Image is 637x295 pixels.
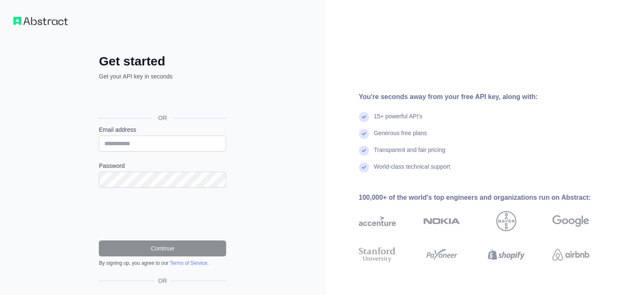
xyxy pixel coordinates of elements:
label: Email address [99,125,226,134]
div: By signing up, you agree to our . [99,260,226,266]
img: airbnb [552,245,589,264]
div: Generous free plans [374,129,427,146]
a: Terms of Service [170,260,207,266]
iframe: reCAPTCHA [99,198,226,230]
div: 100,000+ of the world's top engineers and organizations run on Abstract: [359,193,616,203]
p: Get your API key in seconds [99,72,226,81]
button: Continue [99,240,226,256]
img: google [552,211,589,231]
span: OR [155,277,170,285]
h2: Get started [99,54,226,69]
img: bayer [496,211,516,231]
img: check mark [359,129,369,139]
img: nokia [423,211,460,231]
div: Transparent and fair pricing [374,146,446,162]
img: check mark [359,112,369,122]
label: Password [99,162,226,170]
div: World-class technical support [374,162,451,179]
img: check mark [359,146,369,156]
img: payoneer [423,245,460,264]
img: accenture [359,211,396,231]
div: You're seconds away from your free API key, along with: [359,92,616,102]
span: OR [152,114,174,122]
img: Workflow [13,17,68,25]
img: stanford university [359,245,396,264]
div: 15+ powerful API's [374,112,423,129]
img: check mark [359,162,369,172]
iframe: Sign in with Google Button [95,90,229,108]
img: shopify [488,245,525,264]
